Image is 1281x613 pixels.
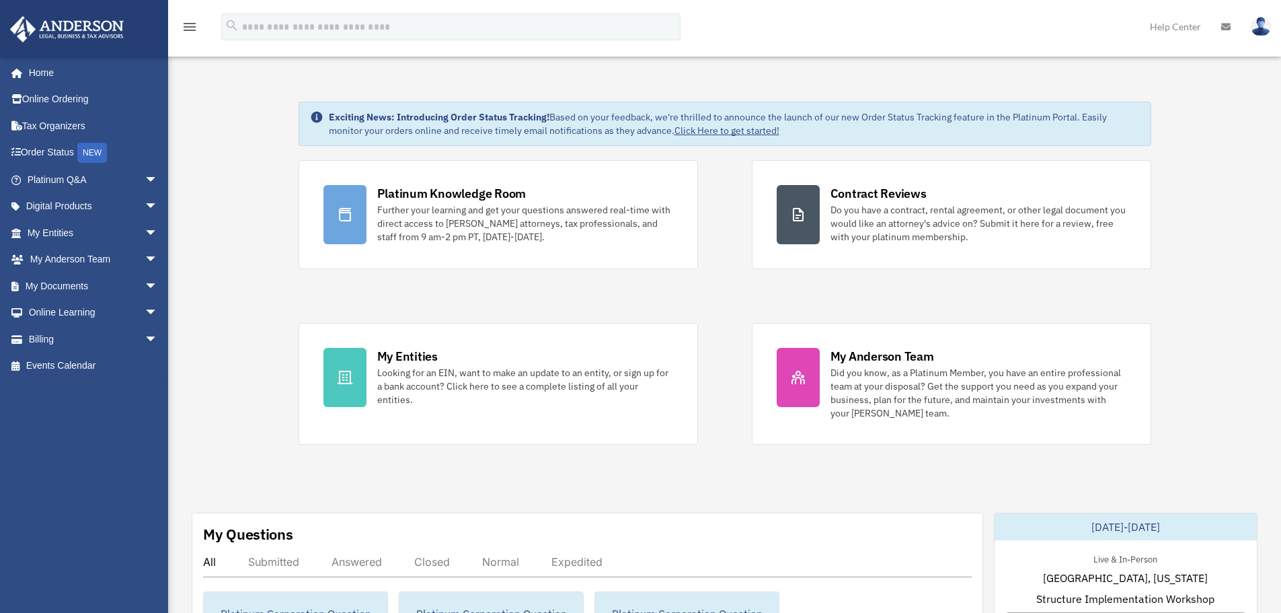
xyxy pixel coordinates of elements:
[9,193,178,220] a: Digital Productsarrow_drop_down
[182,19,198,35] i: menu
[203,555,216,569] div: All
[332,555,382,569] div: Answered
[145,219,171,247] span: arrow_drop_down
[9,166,178,193] a: Platinum Q&Aarrow_drop_down
[248,555,299,569] div: Submitted
[145,326,171,353] span: arrow_drop_down
[414,555,450,569] div: Closed
[6,16,128,42] img: Anderson Advisors Platinum Portal
[830,185,927,202] div: Contract Reviews
[377,366,673,406] div: Looking for an EIN, want to make an update to an entity, or sign up for a bank account? Click her...
[203,524,293,544] div: My Questions
[1083,551,1168,565] div: Live & In-Person
[1043,570,1208,586] span: [GEOGRAPHIC_DATA], [US_STATE]
[9,59,171,86] a: Home
[551,555,603,569] div: Expedited
[145,246,171,274] span: arrow_drop_down
[225,18,239,33] i: search
[377,203,673,244] div: Further your learning and get your questions answered real-time with direct access to [PERSON_NAM...
[830,366,1126,420] div: Did you know, as a Platinum Member, you have an entire professional team at your disposal? Get th...
[329,111,549,123] strong: Exciting News: Introducing Order Status Tracking!
[9,353,178,380] a: Events Calendar
[329,110,1140,137] div: Based on your feedback, we're thrilled to announce the launch of our new Order Status Tracking fe...
[752,323,1151,445] a: My Anderson Team Did you know, as a Platinum Member, you have an entire professional team at your...
[77,143,107,163] div: NEW
[1251,17,1271,36] img: User Pic
[9,219,178,246] a: My Entitiesarrow_drop_down
[9,299,178,326] a: Online Learningarrow_drop_down
[752,160,1151,269] a: Contract Reviews Do you have a contract, rental agreement, or other legal document you would like...
[145,193,171,221] span: arrow_drop_down
[9,326,178,353] a: Billingarrow_drop_down
[830,203,1126,244] div: Do you have a contract, rental agreement, or other legal document you would like an attorney's ad...
[482,555,519,569] div: Normal
[9,273,178,299] a: My Documentsarrow_drop_down
[830,348,934,365] div: My Anderson Team
[145,299,171,327] span: arrow_drop_down
[9,86,178,113] a: Online Ordering
[674,124,779,137] a: Click Here to get started!
[299,160,698,269] a: Platinum Knowledge Room Further your learning and get your questions answered real-time with dire...
[377,348,438,365] div: My Entities
[1036,591,1214,607] span: Structure Implementation Workshop
[9,112,178,139] a: Tax Organizers
[377,185,527,202] div: Platinum Knowledge Room
[145,273,171,300] span: arrow_drop_down
[299,323,698,445] a: My Entities Looking for an EIN, want to make an update to an entity, or sign up for a bank accoun...
[182,24,198,35] a: menu
[9,139,178,167] a: Order StatusNEW
[9,246,178,273] a: My Anderson Teamarrow_drop_down
[145,166,171,194] span: arrow_drop_down
[995,513,1257,540] div: [DATE]-[DATE]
